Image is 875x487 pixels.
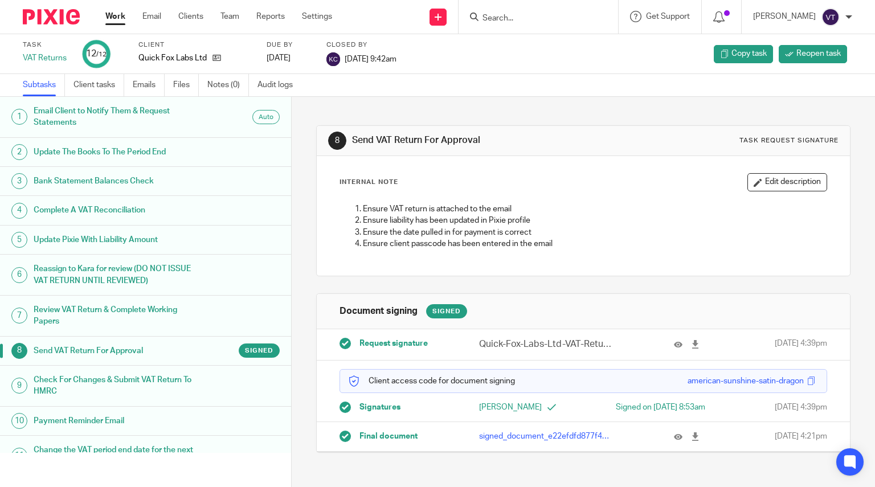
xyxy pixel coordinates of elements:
span: [DATE] 4:39pm [775,338,827,351]
h1: Bank Statement Balances Check [34,173,198,190]
div: 10 [11,413,27,429]
h1: Send VAT Return For Approval [352,134,607,146]
h1: Payment Reminder Email [34,412,198,429]
span: Reopen task [796,48,841,59]
div: 6 [11,267,27,283]
label: Due by [267,40,312,50]
button: Edit description [747,173,827,191]
p: [PERSON_NAME] [753,11,816,22]
div: 12 [86,47,107,60]
div: 8 [11,343,27,359]
a: Audit logs [257,74,301,96]
p: Ensure VAT return is attached to the email [363,203,827,215]
span: [DATE] 4:21pm [775,431,827,442]
a: Settings [302,11,332,22]
h1: Send VAT Return For Approval [34,342,198,359]
h1: Update The Books To The Period End [34,144,198,161]
p: Client access code for document signing [349,375,515,387]
h1: Reassign to Kara for review (DO NOT ISSUE VAT RETURN UNTIL REVIEWED) [34,260,198,289]
a: Client tasks [73,74,124,96]
p: Quick-Fox-Labs-Ltd-VAT-Return.pdf [479,338,611,351]
a: Team [220,11,239,22]
img: svg%3E [326,52,340,66]
div: Signed on [DATE] 8:53am [601,402,705,413]
div: 8 [328,132,346,150]
a: Subtasks [23,74,65,96]
div: 5 [11,232,27,248]
p: [PERSON_NAME] [479,402,583,413]
div: 2 [11,144,27,160]
div: Task request signature [739,136,839,145]
img: svg%3E [821,8,840,26]
span: [DATE] 9:42am [345,55,396,63]
a: Emails [133,74,165,96]
div: Signed [426,304,467,318]
a: Notes (0) [207,74,249,96]
h1: Email Client to Notify Them & Request Statements [34,103,198,132]
div: american-sunshine-satin-dragon [688,375,804,387]
a: Copy task [714,45,773,63]
div: 9 [11,378,27,394]
label: Task [23,40,68,50]
h1: Document signing [340,305,418,317]
a: Reports [256,11,285,22]
p: Quick Fox Labs Ltd [138,52,207,64]
span: Request signature [359,338,428,349]
p: signed_document_e22efdfd877f482cac884d57c85872ba.pdf [479,431,611,442]
h1: Review VAT Return & Complete Working Papers [34,301,198,330]
p: Ensure client passcode has been entered in the email [363,238,827,249]
label: Closed by [326,40,396,50]
h1: Update Pixie With Liability Amount [34,231,198,248]
div: 1 [11,109,27,125]
a: Reopen task [779,45,847,63]
span: Signed [245,346,273,355]
p: Internal Note [340,178,398,187]
a: Work [105,11,125,22]
a: Email [142,11,161,22]
span: Copy task [731,48,767,59]
h1: Complete A VAT Reconciliation [34,202,198,219]
input: Search [481,14,584,24]
small: /12 [96,51,107,58]
a: Clients [178,11,203,22]
div: 3 [11,173,27,189]
span: Final document [359,431,418,442]
p: Ensure liability has been updated in Pixie profile [363,215,827,226]
a: Files [173,74,199,96]
div: Auto [252,110,280,124]
div: 11 [11,448,27,464]
div: 7 [11,308,27,324]
h1: Check For Changes & Submit VAT Return To HMRC [34,371,198,400]
div: VAT Returns [23,52,68,64]
p: Ensure the date pulled in for payment is correct [363,227,827,238]
img: Pixie [23,9,80,24]
span: Get Support [646,13,690,21]
div: 4 [11,203,27,219]
span: [DATE] 4:39pm [775,402,827,413]
h1: Change the VAT period end date for the next return [34,441,198,470]
div: [DATE] [267,52,312,64]
span: Signatures [359,402,400,413]
label: Client [138,40,252,50]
